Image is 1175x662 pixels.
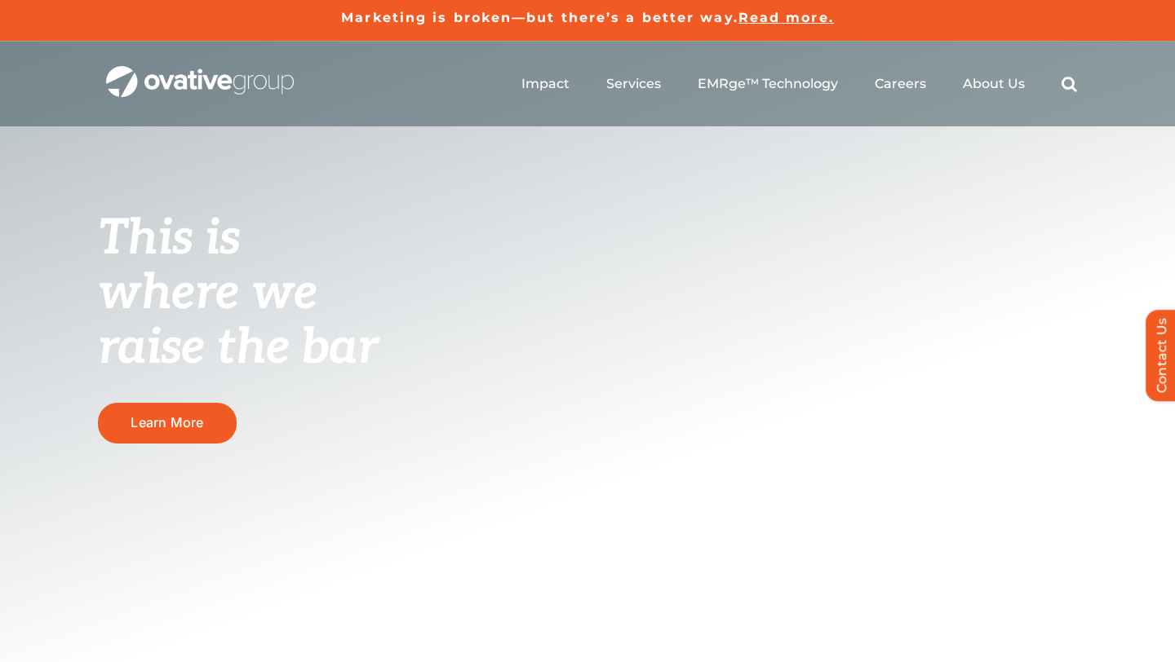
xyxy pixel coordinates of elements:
[341,10,738,25] a: Marketing is broken—but there’s a better way.
[98,403,237,443] a: Learn More
[738,10,834,25] a: Read more.
[131,414,203,430] span: Learn More
[521,58,1077,110] nav: Menu
[98,210,240,268] span: This is
[606,76,661,92] a: Services
[698,76,838,92] a: EMRge™ Technology
[963,76,1025,92] a: About Us
[106,64,294,80] a: OG_Full_horizontal_WHT
[875,76,926,92] a: Careers
[521,76,570,92] a: Impact
[1062,76,1077,92] a: Search
[98,264,378,377] span: where we raise the bar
